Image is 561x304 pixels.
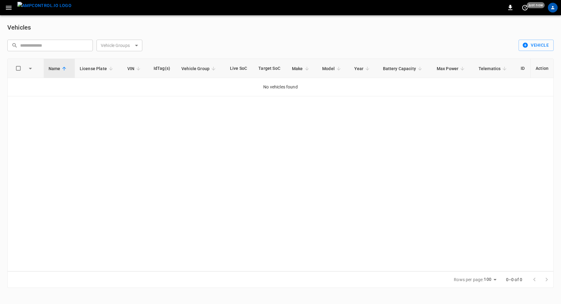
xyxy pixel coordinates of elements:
span: Year [354,65,372,72]
td: No vehicles found [8,78,553,96]
span: VIN [127,65,142,72]
th: Live SoC [225,59,253,78]
h6: Vehicles [7,23,31,32]
span: License Plate [80,65,115,72]
p: Rows per page: [454,277,483,283]
div: 100 [484,275,498,284]
span: Name [49,65,68,72]
span: Battery Capacity [383,65,424,72]
span: just now [527,2,545,8]
div: profile-icon [548,3,558,13]
p: 0–0 of 0 [506,277,522,283]
button: Vehicle [519,40,554,51]
img: ampcontrol.io logo [17,2,71,9]
span: Model [322,65,343,72]
button: set refresh interval [520,3,530,13]
th: ID [516,59,530,78]
span: Telematics [479,65,509,72]
span: Max Power [437,65,466,72]
th: IdTag(s) [149,59,177,78]
span: Vehicle Group [181,65,217,72]
span: Make [292,65,311,72]
th: Action [530,59,553,78]
th: Target SoC [253,59,287,78]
